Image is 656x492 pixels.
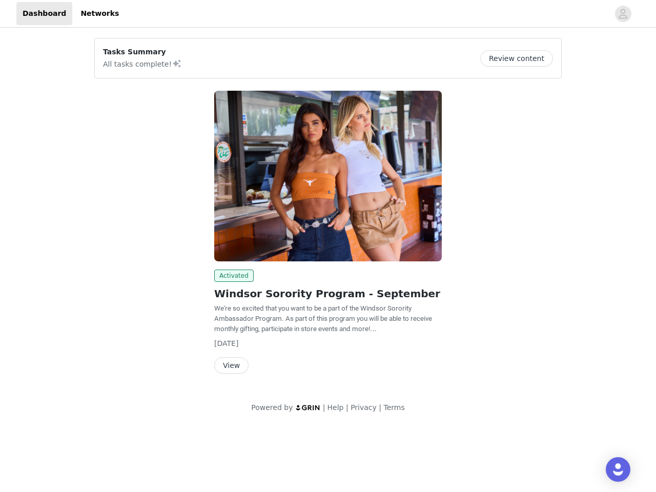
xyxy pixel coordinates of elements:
[251,403,293,412] span: Powered by
[480,50,553,67] button: Review content
[214,270,254,282] span: Activated
[214,91,442,261] img: Windsor
[351,403,377,412] a: Privacy
[214,339,238,347] span: [DATE]
[214,362,249,370] a: View
[618,6,628,22] div: avatar
[214,304,432,333] span: We're so excited that you want to be a part of the Windsor Sorority Ambassador Program. As part o...
[74,2,125,25] a: Networks
[103,47,182,57] p: Tasks Summary
[295,404,321,411] img: logo
[214,286,442,301] h2: Windsor Sorority Program - September
[346,403,348,412] span: |
[606,457,630,482] div: Open Intercom Messenger
[323,403,325,412] span: |
[214,357,249,374] button: View
[327,403,344,412] a: Help
[383,403,404,412] a: Terms
[16,2,72,25] a: Dashboard
[103,57,182,70] p: All tasks complete!
[379,403,381,412] span: |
